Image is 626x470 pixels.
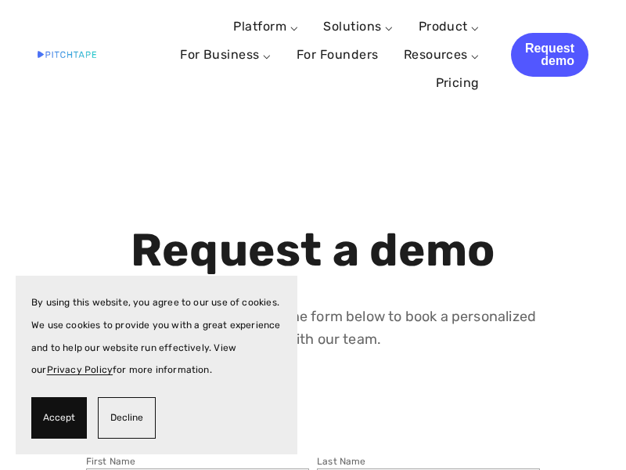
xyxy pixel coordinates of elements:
[86,456,136,467] div: First Name
[98,397,156,439] button: Decline
[131,223,495,277] strong: Request a demo
[16,276,297,454] section: Cookie banner
[110,407,143,429] span: Decline
[38,51,96,58] img: Pitchtape | Video Submission Management Software
[180,47,272,62] a: For Business ⌵
[404,47,480,62] a: Resources ⌵
[436,69,480,97] a: Pricing
[47,364,113,375] a: Privacy Policy
[85,305,540,351] p: Ready to get started? Fill out the form below to book a personalized demo with our team.
[233,19,298,34] a: Platform ⌵
[511,33,588,77] a: Request demo
[43,407,75,429] span: Accept
[317,456,366,467] div: Last Name
[323,19,393,34] a: Solutions ⌵
[419,19,480,34] a: Product ⌵
[31,397,87,439] button: Accept
[31,291,282,381] p: By using this website, you agree to our use of cookies. We use cookies to provide you with a grea...
[297,41,379,69] a: For Founders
